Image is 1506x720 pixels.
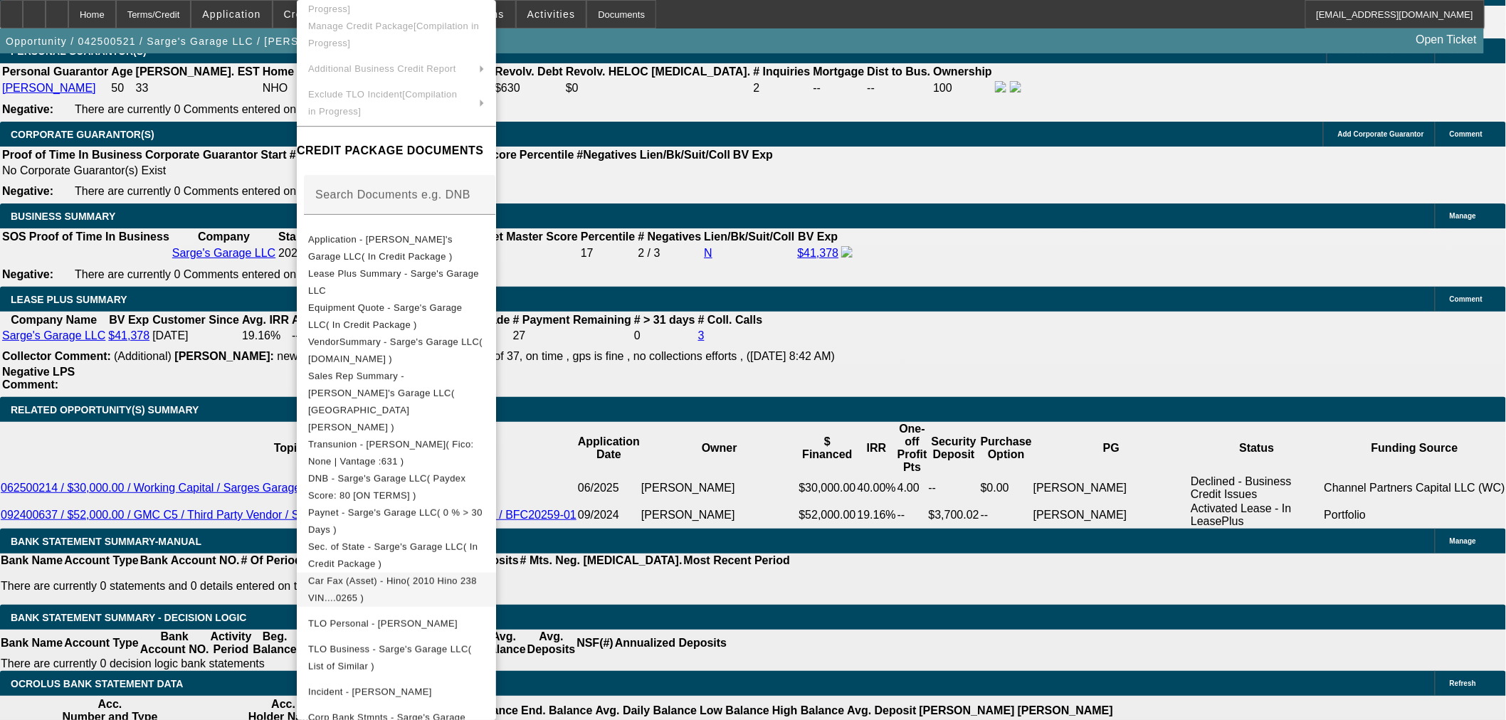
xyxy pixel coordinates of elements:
[308,541,478,569] span: Sec. of State - Sarge's Garage LLC( In Credit Package )
[297,142,496,159] h4: CREDIT PACKAGE DOCUMENTS
[315,189,470,201] mat-label: Search Documents e.g. DNB
[308,644,471,672] span: TLO Business - Sarge's Garage LLC( List of Similar )
[297,607,496,641] button: TLO Personal - Phelan, Sean
[297,573,496,607] button: Car Fax (Asset) - Hino( 2010 Hino 238 VIN....0265 )
[308,268,479,296] span: Lease Plus Summary - Sarge's Garage LLC
[308,576,477,603] span: Car Fax (Asset) - Hino( 2010 Hino 238 VIN....0265 )
[308,371,455,433] span: Sales Rep Summary - [PERSON_NAME]'s Garage LLC( [GEOGRAPHIC_DATA][PERSON_NAME] )
[297,436,496,470] button: Transunion - Phelan, Sean( Fico: None | Vantage :631 )
[297,539,496,573] button: Sec. of State - Sarge's Garage LLC( In Credit Package )
[308,234,453,262] span: Application - [PERSON_NAME]'s Garage LLC( In Credit Package )
[297,470,496,504] button: DNB - Sarge's Garage LLC( Paydex Score: 80 [ON TERMS] )
[297,641,496,675] button: TLO Business - Sarge's Garage LLC( List of Similar )
[308,302,462,330] span: Equipment Quote - Sarge's Garage LLC( In Credit Package )
[297,504,496,539] button: Paynet - Sarge's Garage LLC( 0 % > 30 Days )
[308,507,483,535] span: Paynet - Sarge's Garage LLC( 0 % > 30 Days )
[308,687,432,697] span: Incident - [PERSON_NAME]
[297,231,496,265] button: Application - Sarge's Garage LLC( In Credit Package )
[297,334,496,368] button: VendorSummary - Sarge's Garage LLC( Equip-Used.com )
[297,300,496,334] button: Equipment Quote - Sarge's Garage LLC( In Credit Package )
[308,439,474,467] span: Transunion - [PERSON_NAME]( Fico: None | Vantage :631 )
[308,473,465,501] span: DNB - Sarge's Garage LLC( Paydex Score: 80 [ON TERMS] )
[297,675,496,709] button: Incident - Phelan, Sean
[308,618,458,629] span: TLO Personal - [PERSON_NAME]
[297,265,496,300] button: Lease Plus Summary - Sarge's Garage LLC
[308,337,483,364] span: VendorSummary - Sarge's Garage LLC( [DOMAIN_NAME] )
[297,368,496,436] button: Sales Rep Summary - Sarge's Garage LLC( Martell, Heath )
